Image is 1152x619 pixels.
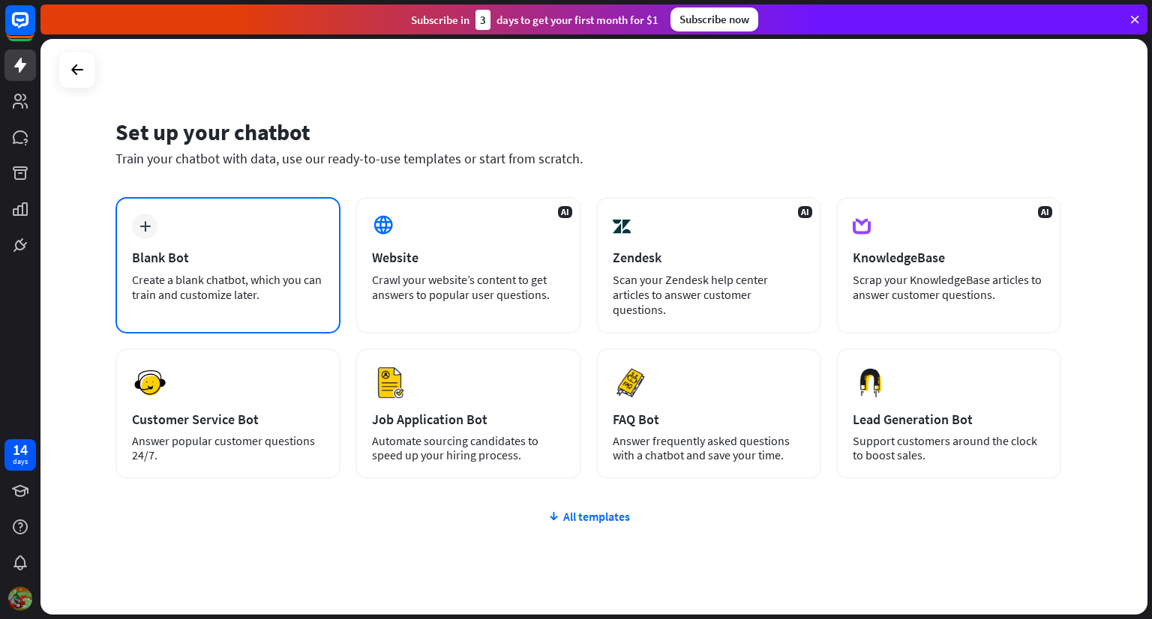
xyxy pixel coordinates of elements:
[475,10,490,30] div: 3
[115,509,1061,524] div: All templates
[115,118,1061,146] div: Set up your chatbot
[613,434,805,462] div: Answer frequently asked questions with a chatbot and save your time.
[853,411,1045,428] div: Lead Generation Bot
[4,439,36,471] a: 14 days
[132,249,324,266] div: Blank Bot
[613,272,805,317] div: Scan your Zendesk help center articles to answer customer questions.
[853,249,1045,266] div: KnowledgeBase
[372,434,564,462] div: Automate sourcing candidates to speed up your hiring process.
[372,249,564,266] div: Website
[613,249,805,266] div: Zendesk
[853,434,1045,462] div: Support customers around the clock to boost sales.
[132,411,324,428] div: Customer Service Bot
[613,411,805,428] div: FAQ Bot
[13,443,28,456] div: 14
[132,272,324,302] div: Create a blank chatbot, which you can train and customize later.
[558,206,572,218] span: AI
[139,221,151,232] i: plus
[12,6,57,51] button: Open LiveChat chat widget
[115,150,1061,167] div: Train your chatbot with data, use our ready-to-use templates or start from scratch.
[798,206,812,218] span: AI
[132,434,324,462] div: Answer popular customer questions 24/7.
[372,272,564,302] div: Crawl your website’s content to get answers to popular user questions.
[13,456,28,467] div: days
[670,7,758,31] div: Subscribe now
[853,272,1045,302] div: Scrap your KnowledgeBase articles to answer customer questions.
[1038,206,1052,218] span: AI
[372,411,564,428] div: Job Application Bot
[411,10,658,30] div: Subscribe in days to get your first month for $1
